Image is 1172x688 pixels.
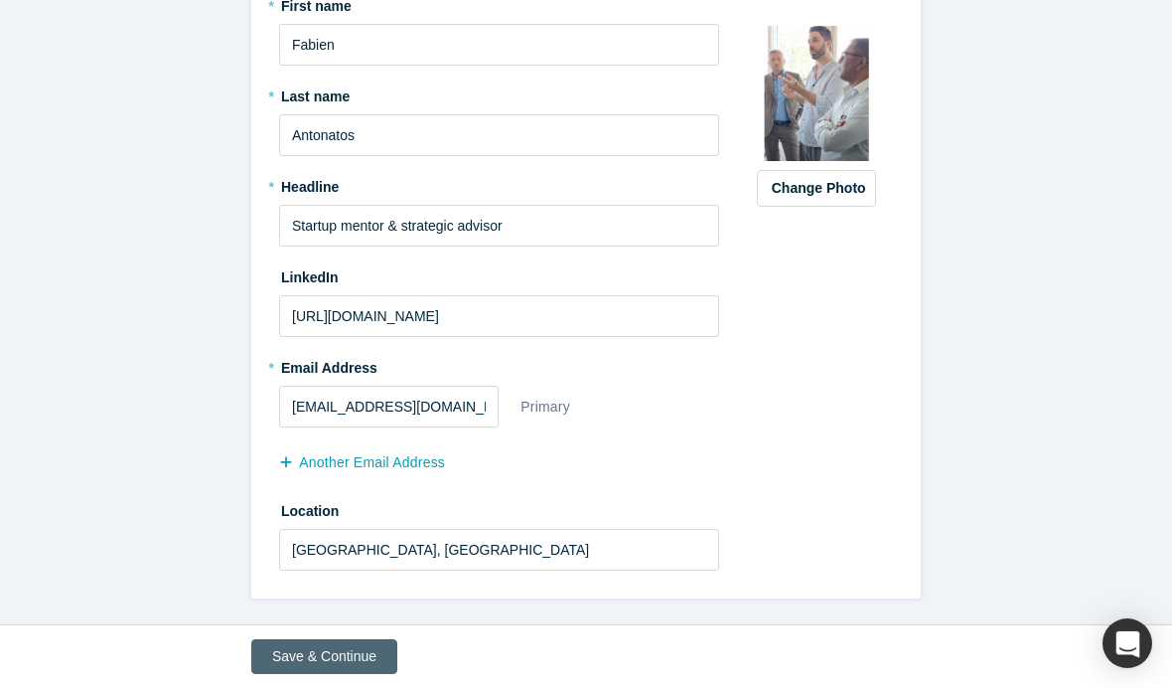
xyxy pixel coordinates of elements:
button: another Email Address [279,445,466,480]
label: Last name [279,80,719,107]
label: Location [279,494,719,522]
input: Enter a location [279,529,719,571]
img: Profile user default [747,24,886,163]
div: Primary [519,390,571,425]
label: LinkedIn [279,260,339,288]
input: Partner, CEO [279,205,719,247]
label: Headline [279,170,719,198]
button: Save & Continue [251,639,397,674]
button: Change Photo [757,170,876,207]
label: Email Address [279,351,377,379]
